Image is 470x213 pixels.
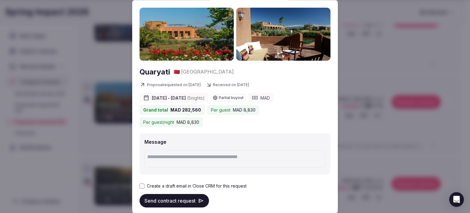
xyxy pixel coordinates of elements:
[144,139,166,145] label: Message
[152,95,205,101] span: [DATE] - [DATE]
[233,107,256,113] span: MAD 8,830
[140,194,209,207] button: Send contract request
[170,107,201,113] span: MAD 282,560
[140,8,234,61] img: Gallery photo 1
[236,8,330,61] img: Gallery photo 2
[140,105,205,115] div: Grand total
[181,69,234,75] span: [GEOGRAPHIC_DATA]
[187,95,205,101] span: ( 5 night s )
[174,69,180,75] button: 🇲🇦
[207,105,259,115] div: Per guest
[206,82,249,88] span: Received on [DATE]
[140,117,203,127] div: Per guest/night
[147,183,247,189] label: Create a draft email in Close CRM for this request
[140,82,201,88] span: Proposal requested on [DATE]
[219,96,244,100] span: Partial buyout
[140,67,170,77] a: Quaryati
[248,93,274,103] div: MAD
[177,119,199,125] span: MAD 8,830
